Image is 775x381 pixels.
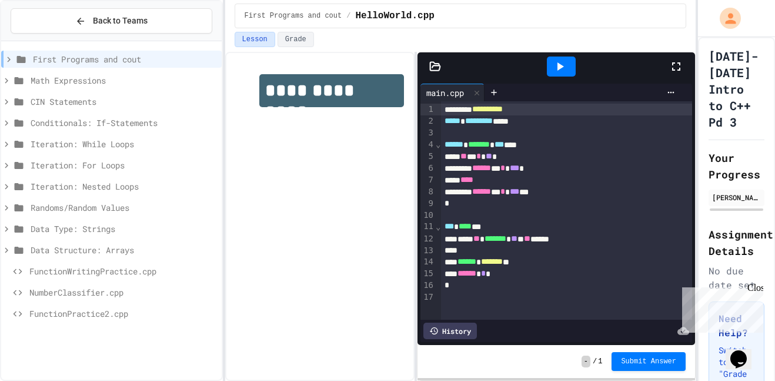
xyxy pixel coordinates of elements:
span: / [346,11,350,21]
span: Iteration: For Loops [31,159,217,171]
button: Back to Teams [11,8,212,34]
div: Chat with us now!Close [5,5,81,75]
button: Grade [278,32,314,47]
h2: Assignment Details [709,226,764,259]
div: 3 [420,127,435,139]
span: Submit Answer [621,357,676,366]
div: 10 [420,210,435,221]
span: Randoms/Random Values [31,201,217,214]
span: First Programs and cout [33,53,217,65]
div: 5 [420,151,435,163]
span: Fold line [435,222,441,231]
div: 6 [420,163,435,174]
div: main.cpp [420,84,485,101]
iframe: chat widget [726,334,763,369]
span: Data Structure: Arrays [31,244,217,256]
div: 9 [420,198,435,210]
span: Data Type: Strings [31,223,217,235]
div: 14 [420,256,435,268]
h2: Your Progress [709,150,764,183]
iframe: chat widget [677,283,763,333]
div: 13 [420,245,435,257]
h1: [DATE]-[DATE] Intro to C++ Pd 3 [709,48,764,130]
span: HelloWorld.cpp [355,9,434,23]
div: 4 [420,139,435,151]
span: FunctionWritingPractice.cpp [29,265,217,277]
div: [PERSON_NAME] [712,192,761,203]
span: CIN Statements [31,95,217,108]
div: 2 [420,115,435,127]
div: 12 [420,233,435,245]
span: Iteration: While Loops [31,138,217,150]
span: NumberClassifier.cpp [29,286,217,299]
span: - [582,356,590,367]
span: Conditionals: If-Statements [31,117,217,129]
span: FunctionPractice2.cpp [29,307,217,320]
span: / [593,357,597,366]
div: My Account [707,5,744,32]
div: 16 [420,280,435,291]
div: 11 [420,221,435,233]
div: 1 [420,104,435,115]
button: Lesson [235,32,275,47]
div: 15 [420,268,435,280]
div: History [423,323,477,339]
span: Math Expressions [31,74,217,87]
button: Submit Answer [612,352,686,371]
span: First Programs and cout [245,11,342,21]
span: Back to Teams [93,15,148,27]
span: Iteration: Nested Loops [31,180,217,193]
span: 1 [598,357,602,366]
div: 7 [420,174,435,186]
div: No due date set [709,264,764,292]
div: main.cpp [420,87,470,99]
div: 8 [420,186,435,198]
span: Fold line [435,140,441,149]
div: 17 [420,291,435,303]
